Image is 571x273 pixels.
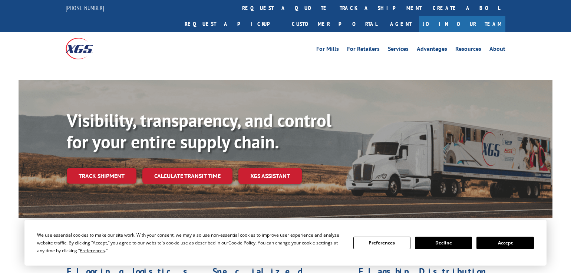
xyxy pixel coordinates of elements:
a: Agent [383,16,419,32]
a: Track shipment [67,168,136,184]
a: Request a pickup [179,16,286,32]
button: Decline [415,237,472,249]
button: Accept [476,237,534,249]
a: For Mills [316,46,339,54]
b: Visibility, transparency, and control for your entire supply chain. [67,109,331,153]
a: Advantages [417,46,447,54]
div: Cookie Consent Prompt [24,220,547,266]
a: Customer Portal [286,16,383,32]
a: Join Our Team [419,16,505,32]
a: [PHONE_NUMBER] [66,4,104,11]
div: We use essential cookies to make our site work. With your consent, we may also use non-essential ... [37,231,344,254]
a: XGS ASSISTANT [238,168,302,184]
a: For Retailers [347,46,380,54]
a: Resources [455,46,481,54]
span: Cookie Policy [228,240,255,246]
a: Services [388,46,409,54]
span: Preferences [80,247,105,254]
button: Preferences [353,237,410,249]
a: About [489,46,505,54]
a: Calculate transit time [142,168,232,184]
